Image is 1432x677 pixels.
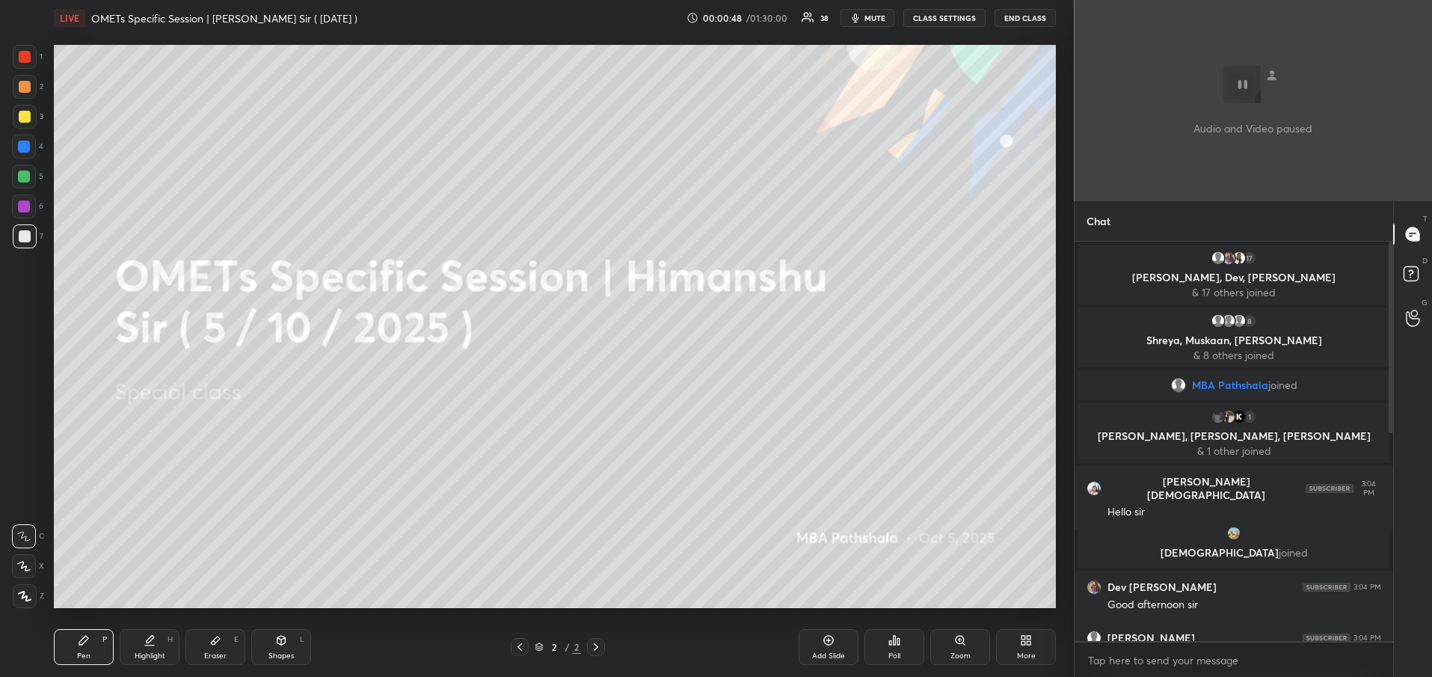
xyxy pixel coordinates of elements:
h6: Dev [PERSON_NAME] [1107,580,1217,594]
h6: [PERSON_NAME] [1107,631,1195,645]
div: 3:04 PM [1356,480,1381,497]
div: Good afternoon sir [1107,598,1381,613]
p: [PERSON_NAME], [PERSON_NAME], [PERSON_NAME] [1087,430,1380,442]
img: default.png [1211,251,1226,266]
img: thumbnail.jpg [1221,251,1236,266]
div: Highlight [135,652,165,660]
div: L [300,636,304,643]
img: default.png [1211,313,1226,328]
div: 2 [13,75,43,99]
img: default.png [1171,378,1186,393]
p: Shreya, Muskaan, [PERSON_NAME] [1087,334,1380,346]
div: Z [13,584,44,608]
div: E [234,636,239,643]
div: 6 [12,194,43,218]
div: LIVE [54,9,85,27]
img: default.png [1221,313,1236,328]
div: 7 [13,224,43,248]
div: Poll [888,652,900,660]
button: mute [841,9,894,27]
div: Hello sir [1107,505,1381,520]
div: 17 [1242,251,1257,266]
span: joined [1279,545,1308,560]
p: [DEMOGRAPHIC_DATA] [1087,547,1380,559]
p: & 8 others joined [1087,349,1380,361]
button: CLASS SETTINGS [903,9,986,27]
img: default.png [1232,313,1247,328]
div: 1 [1242,409,1257,424]
div: 3:04 PM [1353,634,1381,643]
div: 5 [12,165,43,189]
div: 38 [820,14,829,22]
div: Pen [77,652,90,660]
div: 1 [13,45,43,69]
span: mute [864,13,885,23]
p: Chat [1075,201,1122,241]
div: P [102,636,107,643]
div: Eraser [204,652,227,660]
img: thumbnail.jpg [1226,526,1241,541]
div: H [168,636,173,643]
div: 2 [547,643,562,652]
div: 8 [1242,313,1257,328]
div: 3:04 PM [1353,583,1381,592]
div: Shapes [268,652,294,660]
p: [PERSON_NAME], Dev, [PERSON_NAME] [1087,272,1380,284]
img: thumbnail.jpg [1221,409,1236,424]
div: 2 [572,640,581,654]
div: grid [1075,242,1393,641]
p: T [1423,213,1428,224]
img: thumbnail.jpg [1087,482,1101,495]
img: default.png [1087,631,1101,645]
div: 3 [13,105,43,129]
div: Add Slide [812,652,845,660]
img: thumbnail.jpg [1232,251,1247,266]
span: MBA Pathshala [1192,379,1268,391]
p: G [1422,297,1428,308]
span: joined [1268,379,1297,391]
div: X [12,554,44,578]
div: C [12,524,44,548]
p: Audio and Video paused [1193,120,1312,136]
button: END CLASS [995,9,1056,27]
div: 4 [12,135,43,159]
img: 4P8fHbbgJtejmAAAAAElFTkSuQmCC [1303,634,1350,643]
h4: OMETs Specific Session | [PERSON_NAME] Sir ( [DATE] ) [91,11,357,25]
img: thumbnail.jpg [1211,409,1226,424]
div: / [565,643,569,652]
p: & 17 others joined [1087,287,1380,298]
img: thumbnail.jpg [1232,409,1247,424]
img: thumbnail.jpg [1087,580,1101,594]
p: D [1422,255,1428,266]
div: More [1017,652,1036,660]
p: & 1 other joined [1087,445,1380,457]
img: 4P8fHbbgJtejmAAAAAElFTkSuQmCC [1306,484,1353,493]
div: Zoom [950,652,971,660]
img: 4P8fHbbgJtejmAAAAAElFTkSuQmCC [1303,583,1350,592]
h6: [PERSON_NAME][DEMOGRAPHIC_DATA] [1107,475,1306,502]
